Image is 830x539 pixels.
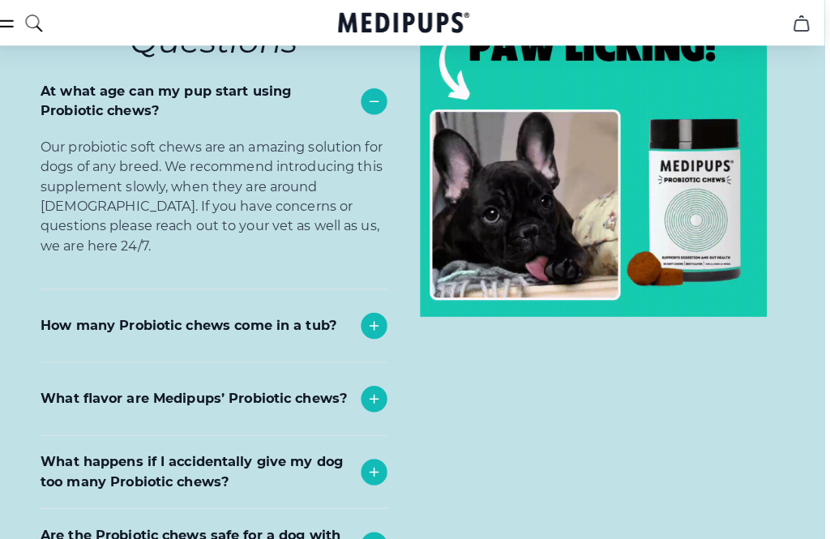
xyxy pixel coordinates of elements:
[51,430,393,501] div: Beef Flavored: Our chews will leave your pup begging for MORE!
[51,136,393,285] div: Our probiotic soft chews are an amazing solution for dogs of any breed. We recommend introducing ...
[51,384,353,404] p: What flavor are Medipups’ Probiotic chews?
[344,11,474,38] a: Medipups
[51,81,359,120] p: At what age can my pup start using Probiotic chews?
[51,312,343,332] p: How many Probiotic chews come in a tub?
[782,4,821,43] button: cart
[7,14,27,33] button: burger-menu
[35,3,54,44] button: search
[51,357,393,409] div: Each tub contains 30 chews.
[51,447,359,486] p: What happens if I accidentally give my dog too many Probiotic chews?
